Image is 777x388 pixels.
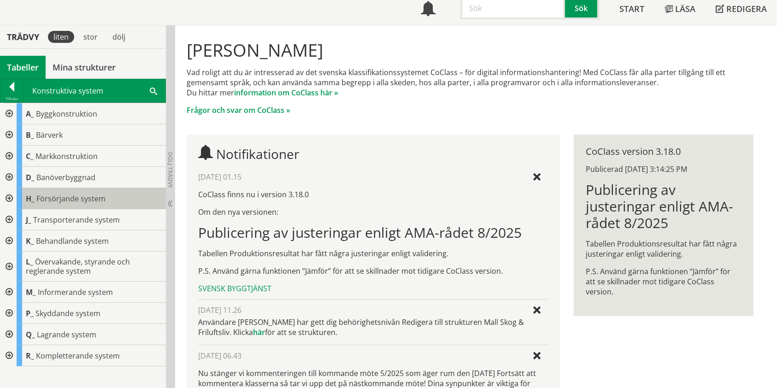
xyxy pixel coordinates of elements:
span: H_ [26,194,35,204]
span: Behandlande system [36,236,109,246]
span: [DATE] 06.43 [198,351,241,361]
div: Konstruktiva system [24,79,165,102]
div: Svensk Byggtjänst [198,283,548,294]
div: Publicerad [DATE] 3:14:25 PM [586,164,741,174]
span: Notifikationer [421,2,436,17]
h1: [PERSON_NAME] [187,40,753,60]
span: Transporterande system [33,215,120,225]
span: Informerande system [38,287,113,297]
span: D_ [26,172,35,182]
h1: Publicering av justeringar enligt AMA-rådet 8/2025 [198,224,548,241]
span: P_ [26,308,34,318]
span: Markkonstruktion [35,151,98,161]
p: CoClass finns nu i version 3.18.0 [198,189,548,200]
span: [DATE] 01.15 [198,172,241,182]
span: Försörjande system [36,194,106,204]
span: Banöverbyggnad [36,172,95,182]
span: C_ [26,151,34,161]
span: M_ [26,287,36,297]
a: Frågor och svar om CoClass » [187,105,290,115]
span: J_ [26,215,31,225]
a: Mina strukturer [46,56,123,79]
div: Tillbaka [0,95,24,102]
p: Tabellen Produktionsresultat har fått några justeringar enligt validering. [586,239,741,259]
div: liten [48,31,74,43]
span: Lagrande system [37,329,96,340]
div: Trädvy [2,32,44,42]
span: Start [619,3,644,14]
span: A_ [26,109,34,119]
span: Notifikationer [216,145,299,163]
p: P.S. Använd gärna funktionen ”Jämför” för att se skillnader mot tidigare CoClass version. [198,266,548,276]
span: L_ [26,257,33,267]
span: Läsa [675,3,695,14]
span: K_ [26,236,34,246]
h1: Publicering av justeringar enligt AMA-rådet 8/2025 [586,182,741,231]
a: här [253,327,265,337]
span: Bärverk [36,130,63,140]
div: Användare [PERSON_NAME] har gett dig behörighetsnivån Redigera till strukturen Mall Skog & Friluf... [198,317,548,337]
a: information om CoClass här » [234,88,338,98]
span: Skyddande system [35,308,100,318]
span: R_ [26,351,34,361]
span: Byggkonstruktion [36,109,97,119]
span: Övervakande, styrande och reglerande system [26,257,130,276]
span: Sök i tabellen [150,86,157,95]
div: dölj [107,31,131,43]
span: Kompletterande system [36,351,120,361]
p: Vad roligt att du är intresserad av det svenska klassifikationssystemet CoClass – för digital inf... [187,67,753,98]
p: Tabellen Produktionsresultat har fått några justeringar enligt validering. [198,248,548,259]
p: P.S. Använd gärna funktionen ”Jämför” för att se skillnader mot tidigare CoClass version. [586,266,741,297]
span: [DATE] 11.26 [198,305,241,315]
div: stor [78,31,103,43]
span: Dölj trädvy [166,152,174,188]
span: Q_ [26,329,35,340]
p: Om den nya versionen: [198,207,548,217]
div: CoClass version 3.18.0 [586,147,741,157]
span: B_ [26,130,34,140]
span: Redigera [726,3,767,14]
